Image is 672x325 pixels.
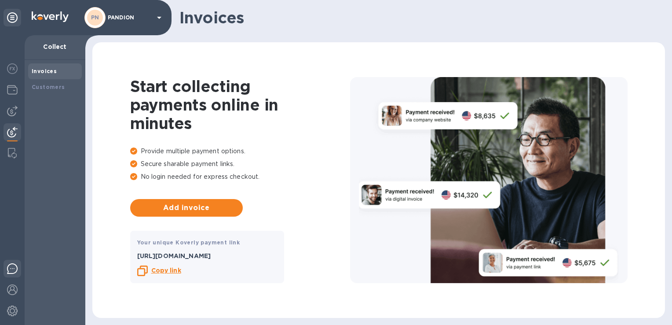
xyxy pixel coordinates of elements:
[130,172,350,181] p: No login needed for express checkout.
[4,9,21,26] div: Unpin categories
[130,147,350,156] p: Provide multiple payment options.
[628,283,672,325] iframe: Chat Widget
[32,42,78,51] p: Collect
[32,68,57,74] b: Invoices
[7,85,18,95] img: Wallets
[130,77,350,133] h1: Start collecting payments online in minutes
[137,239,240,246] b: Your unique Koverly payment link
[32,84,65,90] b: Customers
[91,14,99,21] b: PN
[7,63,18,74] img: Foreign exchange
[130,159,350,169] p: Secure sharable payment links.
[130,199,243,217] button: Add invoice
[628,283,672,325] div: Widget de chat
[137,203,236,213] span: Add invoice
[137,251,277,260] p: [URL][DOMAIN_NAME]
[151,267,181,274] b: Copy link
[108,15,152,21] p: PANDION
[179,8,658,27] h1: Invoices
[32,11,69,22] img: Logo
